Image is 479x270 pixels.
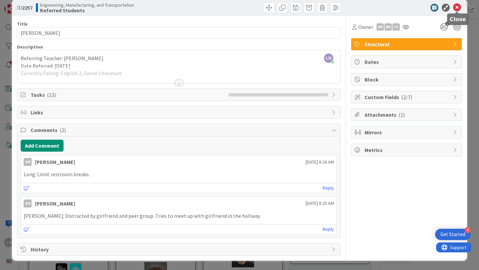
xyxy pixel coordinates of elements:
[365,58,450,66] span: Dates
[47,91,56,98] span: ( 12 )
[324,54,333,63] span: LN
[365,75,450,83] span: Block
[445,22,449,26] span: 2
[17,4,33,12] span: ID
[17,27,341,39] input: type card name here...
[306,200,334,207] span: [DATE] 8:25 AM
[358,23,373,31] span: Owner
[24,158,32,166] div: DR
[393,23,400,31] div: CC
[40,8,134,13] b: Referred Students
[365,146,450,154] span: Metrics
[21,55,337,62] p: Referring Teacher: [PERSON_NAME]
[365,93,450,101] span: Custom Fields
[31,108,328,116] span: Links
[31,126,328,134] span: Comments
[14,1,30,9] span: Support
[24,200,32,207] div: DR
[399,111,405,118] span: ( 1 )
[385,23,392,31] div: BH
[24,171,334,178] p: Long: Limit restroom breaks.
[306,159,334,166] span: [DATE] 8:26 AM
[31,245,328,253] span: History
[450,16,466,23] h5: Close
[377,23,384,31] div: DR
[35,200,75,207] div: [PERSON_NAME]
[21,62,337,70] p: Date Referred: [DATE]
[323,184,334,192] a: Reply
[21,140,64,152] button: Add Comment
[31,91,225,99] span: Tasks
[365,40,450,48] span: Structural
[40,2,134,8] span: Engineering, Manufacturing, and Transportation
[24,212,334,220] p: [PERSON_NAME]: Distracted by girlfriend and peer group. Tries to meet up with girlfriend in the h...
[365,111,450,119] span: Attachments
[60,127,66,133] span: ( 2 )
[440,231,465,238] div: Get Started
[465,227,471,233] div: 4
[35,158,75,166] div: [PERSON_NAME]
[17,44,43,50] span: Description
[401,94,412,100] span: ( 2/7 )
[22,4,33,11] b: 2257
[435,229,471,240] div: Open Get Started checklist, remaining modules: 4
[17,21,28,27] label: Title
[323,225,334,233] a: Reply
[365,128,450,136] span: Mirrors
